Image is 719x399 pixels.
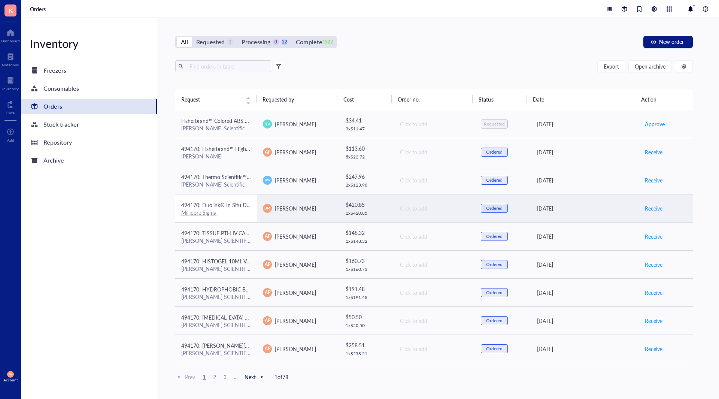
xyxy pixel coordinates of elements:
[393,110,475,138] td: Click to add
[400,148,469,156] div: Click to add
[273,39,279,45] div: 0
[3,378,18,382] div: Account
[325,39,331,45] div: 1922
[645,260,662,269] span: Receive
[175,36,337,48] div: segmented control
[346,210,388,216] div: 1 x $ 420.85
[486,262,503,267] div: Ordered
[43,101,62,112] div: Orders
[275,261,316,268] span: [PERSON_NAME]
[264,178,270,183] span: KW
[400,345,469,353] div: Click to add
[181,201,306,209] span: 494170: Duolink® In Situ Detection Reagents FarRed
[9,6,13,15] span: K
[181,117,292,124] span: Fisherbrand™ Colored ABS 50 Place Slide Boxes
[221,374,230,380] span: 3
[527,89,635,110] th: Date
[265,149,270,155] span: AP
[486,233,503,239] div: Ordered
[181,37,188,47] div: All
[537,232,632,241] div: [DATE]
[400,288,469,297] div: Click to add
[346,154,388,160] div: 5 x $ 22.72
[21,117,157,132] a: Stock tracker
[346,200,388,209] div: $ 420.85
[604,63,619,69] span: Export
[393,166,475,194] td: Click to add
[181,265,251,272] div: [PERSON_NAME] SCIENTIFIC COMPANY LLC
[346,266,388,272] div: 1 x $ 160.73
[393,278,475,306] td: Click to add
[393,306,475,335] td: Click to add
[486,149,503,155] div: Ordered
[265,345,270,352] span: AP
[486,318,503,324] div: Ordered
[175,89,257,110] th: Request
[196,37,225,47] div: Requested
[346,144,388,152] div: $ 113.60
[200,374,209,380] span: 1
[43,65,66,76] div: Freezers
[537,345,632,353] div: [DATE]
[181,95,242,103] span: Request
[400,260,469,269] div: Click to add
[275,176,316,184] span: [PERSON_NAME]
[181,124,245,132] a: [PERSON_NAME] Scientific
[265,121,270,127] span: KV
[265,317,270,324] span: AP
[6,111,15,115] div: Core
[484,121,505,127] div: Requested
[181,342,362,349] span: 494170: [PERSON_NAME][MEDICAL_DATA] 488 GOAT Anti rabbit secondary
[181,237,251,244] div: [PERSON_NAME] SCIENTIFIC COMPANY LLC
[265,206,270,211] span: DM
[645,288,662,297] span: Receive
[275,205,316,212] span: [PERSON_NAME]
[537,317,632,325] div: [DATE]
[644,343,663,355] button: Receive
[265,261,270,268] span: AP
[227,39,233,45] div: 1
[346,313,388,321] div: $ 50.50
[644,230,663,242] button: Receive
[346,257,388,265] div: $ 160.73
[346,285,388,293] div: $ 191.48
[537,204,632,212] div: [DATE]
[7,138,14,142] div: Add
[628,60,672,72] button: Open archive
[635,89,689,110] th: Action
[21,153,157,168] a: Archive
[337,89,391,110] th: Cost
[537,176,632,184] div: [DATE]
[635,63,665,69] span: Open archive
[486,177,503,183] div: Ordered
[21,81,157,96] a: Consumables
[645,232,662,241] span: Receive
[645,120,665,128] span: Approve
[644,146,663,158] button: Receive
[181,229,286,237] span: 494170: TISSUE PTH IV CASS GRN 1000/CS
[400,317,469,325] div: Click to add
[275,120,316,128] span: [PERSON_NAME]
[275,289,316,296] span: [PERSON_NAME]
[43,137,72,148] div: Repository
[537,260,632,269] div: [DATE]
[181,145,374,152] span: 494170: Fisherbrand™ High Precision Straight Tapered Flat Point Tweezers/Forceps
[400,204,469,212] div: Click to add
[597,60,625,72] button: Export
[275,317,316,324] span: [PERSON_NAME]
[644,118,665,130] button: Approve
[275,148,316,156] span: [PERSON_NAME]
[21,135,157,150] a: Repository
[265,233,270,240] span: AP
[181,314,301,321] span: 494170: [MEDICAL_DATA] BULK 10PCT NBF 5GAL
[175,374,195,380] span: Prev
[275,345,316,353] span: [PERSON_NAME]
[181,350,251,356] div: [PERSON_NAME] SCIENTIFIC COMPANY LLC
[659,39,684,45] span: New order
[210,374,219,380] span: 2
[2,51,19,67] a: Notebook
[181,285,288,293] span: 494170: HYDROPHOBIC BARRIER PEN 2/PK
[393,335,475,363] td: Click to add
[181,152,222,160] a: [PERSON_NAME]
[2,63,19,67] div: Notebook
